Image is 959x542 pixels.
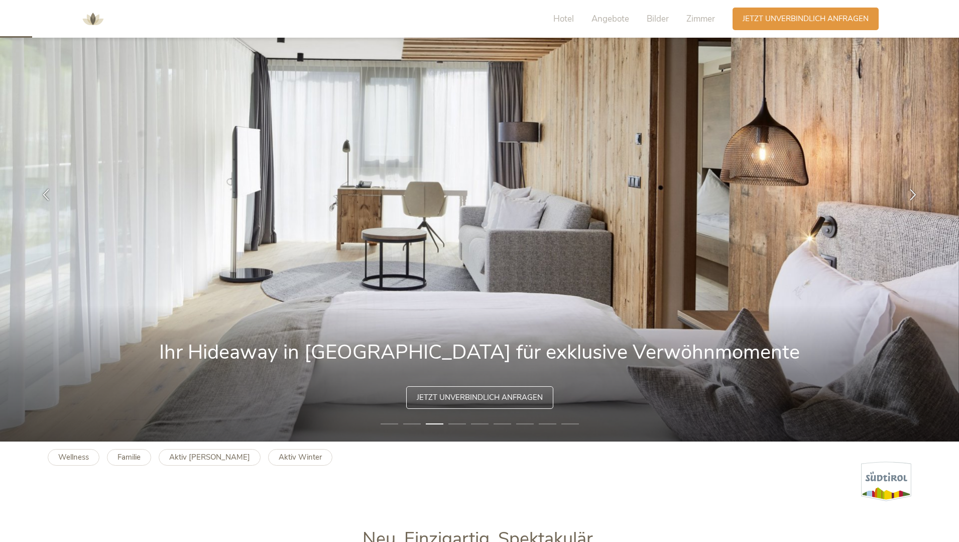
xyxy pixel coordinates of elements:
[743,14,869,24] span: Jetzt unverbindlich anfragen
[117,452,141,462] b: Familie
[686,13,715,25] span: Zimmer
[647,13,669,25] span: Bilder
[159,449,261,466] a: Aktiv [PERSON_NAME]
[78,15,108,22] a: AMONTI & LUNARIS Wellnessresort
[417,392,543,403] span: Jetzt unverbindlich anfragen
[58,452,89,462] b: Wellness
[268,449,332,466] a: Aktiv Winter
[78,4,108,34] img: AMONTI & LUNARIS Wellnessresort
[48,449,99,466] a: Wellness
[279,452,322,462] b: Aktiv Winter
[553,13,574,25] span: Hotel
[107,449,151,466] a: Familie
[861,462,911,501] img: Südtirol
[169,452,250,462] b: Aktiv [PERSON_NAME]
[591,13,629,25] span: Angebote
